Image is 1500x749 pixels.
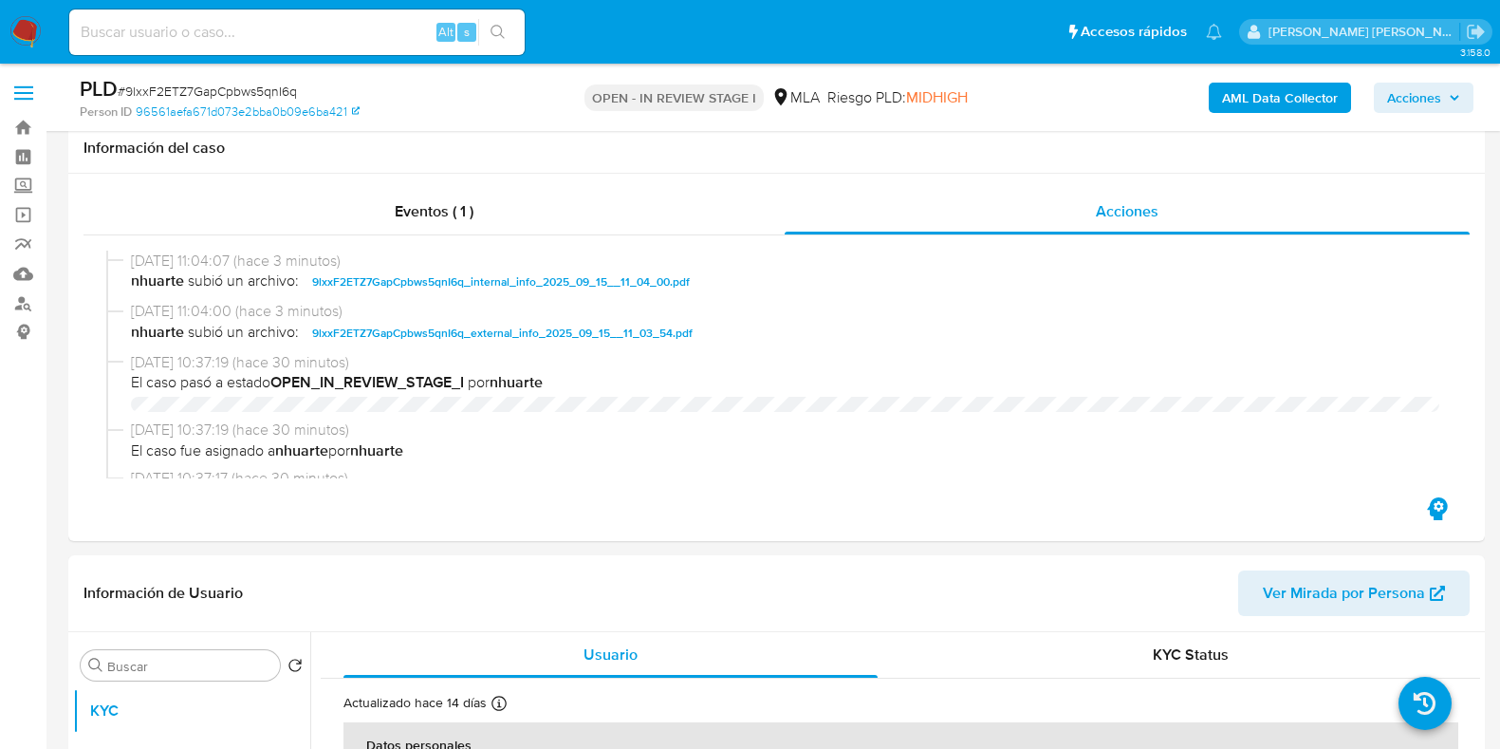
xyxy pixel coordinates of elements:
[464,23,470,41] span: s
[83,139,1470,158] h1: Información del caso
[1374,83,1473,113] button: Acciones
[1263,571,1425,616] span: Ver Mirada por Persona
[1387,83,1441,113] span: Acciones
[69,20,525,45] input: Buscar usuario o caso...
[270,371,464,393] b: OPEN_IN_REVIEW_STAGE_I
[906,86,968,108] span: MIDHIGH
[343,694,487,712] p: Actualizado hace 14 días
[1081,22,1187,42] span: Accesos rápidos
[131,420,1439,440] span: [DATE] 10:37:19 (hace 30 minutos)
[188,322,299,345] span: subió un archivo:
[131,301,1439,322] span: [DATE] 11:04:00 (hace 3 minutos)
[88,658,103,673] button: Buscar
[131,468,1439,489] span: [DATE] 10:37:17 (hace 30 minutos)
[303,322,702,345] button: 9lxxF2ETZ7GapCpbws5qnI6q_external_info_2025_09_15__11_03_54.pdf
[73,688,310,734] button: KYC
[583,644,638,665] span: Usuario
[287,658,303,679] button: Volver al orden por defecto
[83,584,243,603] h1: Información de Usuario
[312,322,693,345] span: 9lxxF2ETZ7GapCpbws5qnI6q_external_info_2025_09_15__11_03_54.pdf
[584,84,764,111] p: OPEN - IN REVIEW STAGE I
[275,440,328,461] b: nhuarte
[118,82,297,101] span: # 9lxxF2ETZ7GapCpbws5qnI6q
[80,103,132,121] b: Person ID
[312,271,690,293] span: 9lxxF2ETZ7GapCpbws5qnI6q_internal_info_2025_09_15__11_04_00.pdf
[1238,571,1470,616] button: Ver Mirada por Persona
[1206,24,1222,40] a: Notificaciones
[131,372,1439,393] span: El caso pasó a estado por
[395,200,473,222] span: Eventos ( 1 )
[1096,200,1158,222] span: Acciones
[188,271,299,293] span: subió un archivo:
[1153,644,1229,665] span: KYC Status
[131,251,1439,272] span: [DATE] 11:04:07 (hace 3 minutos)
[771,87,820,108] div: MLA
[350,440,403,461] b: nhuarte
[438,23,454,41] span: Alt
[107,658,272,675] input: Buscar
[478,19,517,46] button: search-icon
[80,73,118,103] b: PLD
[136,103,360,121] a: 96561aefa671d073e2bba0b09e6ba421
[490,371,543,393] b: nhuarte
[131,440,1439,461] span: El caso fue asignado a por
[1269,23,1460,41] p: noelia.huarte@mercadolibre.com
[303,271,699,293] button: 9lxxF2ETZ7GapCpbws5qnI6q_internal_info_2025_09_15__11_04_00.pdf
[131,352,1439,373] span: [DATE] 10:37:19 (hace 30 minutos)
[1466,22,1486,42] a: Salir
[131,322,184,345] b: nhuarte
[1209,83,1351,113] button: AML Data Collector
[827,87,968,108] span: Riesgo PLD:
[131,271,184,293] b: nhuarte
[1222,83,1338,113] b: AML Data Collector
